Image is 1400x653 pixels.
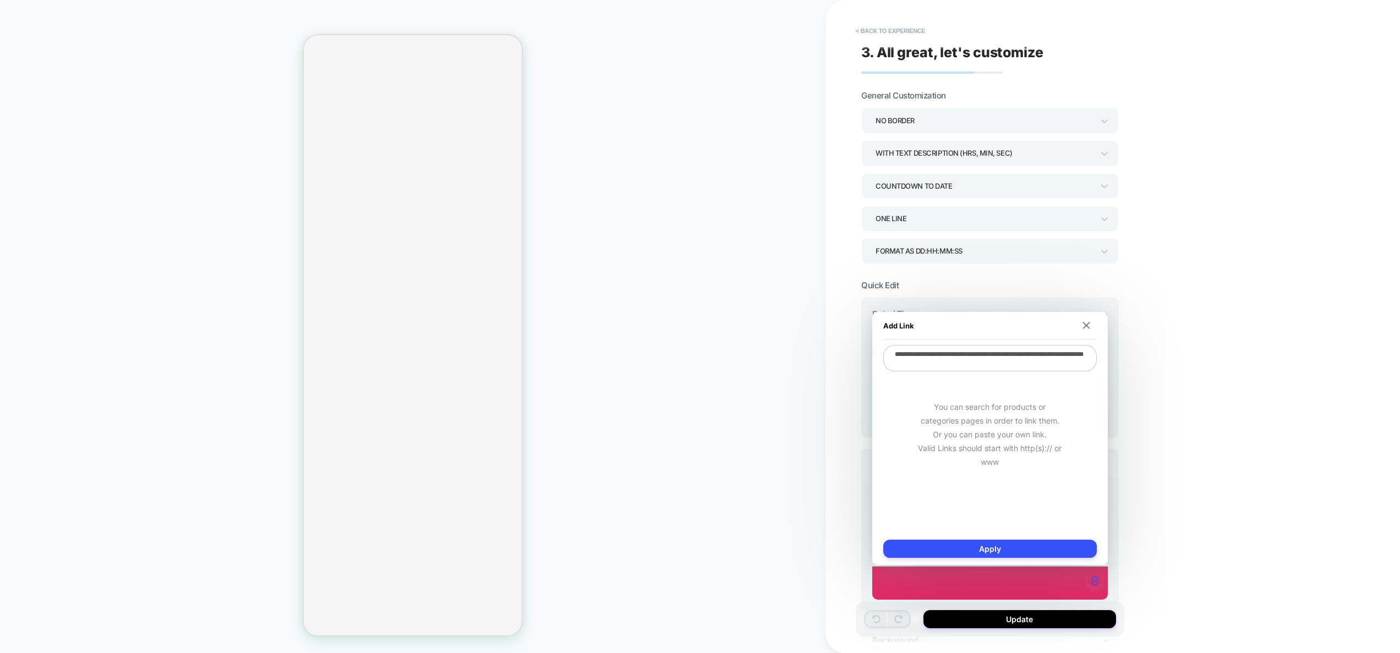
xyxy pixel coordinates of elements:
img: edit with ai [1091,576,1098,585]
div: Add Link [883,312,1097,339]
div: ONE LINE [876,211,1093,226]
button: Apply [883,540,1097,558]
div: NO BORDER [876,113,1093,128]
span: Date / Time [872,309,916,319]
span: 3. All great, let's customize [861,44,1043,61]
span: Quick Edit [861,280,899,290]
div: WITH TEXT DESCRIPTION (HRS, MIN, SEC) [876,146,1093,161]
button: Update [923,610,1116,628]
img: close [1082,322,1090,329]
div: Format as DD:HH:MM:SS [876,244,1093,259]
span: General Customization [861,90,946,101]
button: < Back to experience [850,22,931,40]
div: COUNTDOWN TO DATE [876,179,1093,194]
div: You can search for products or categories pages in order to link them. Or you can paste your own ... [883,372,1097,496]
span: - [1104,309,1108,319]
